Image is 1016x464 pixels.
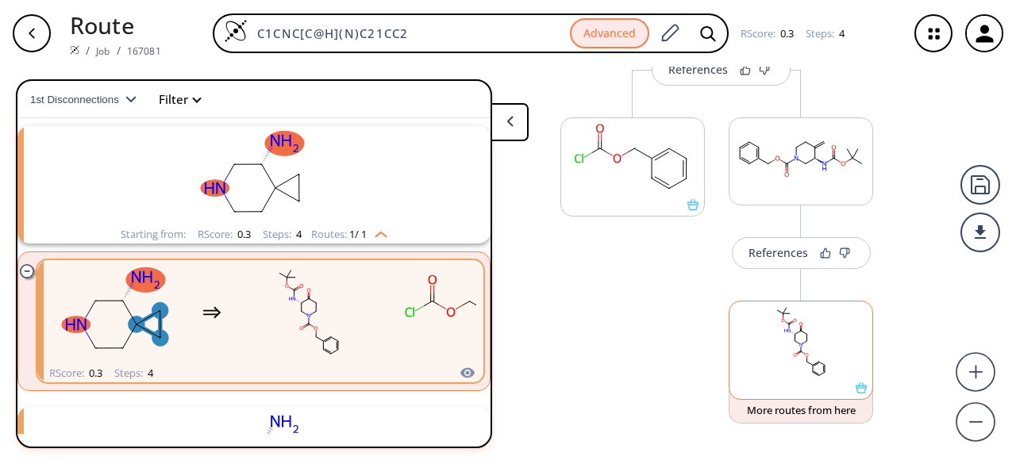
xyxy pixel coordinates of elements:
span: 0.3 [235,227,251,241]
div: References [668,64,728,75]
a: 167081 [127,44,161,58]
svg: CC(C)(C)OC(=O)N[C@H]1CN(C(=O)OCc2ccccc2)CCC1=O [729,301,872,382]
div: RScore : [49,368,102,378]
li: / [86,42,90,59]
svg: N[C@H]1CNCCC12CC2 [44,263,187,362]
button: Filter [149,94,200,105]
input: Enter SMILES [248,25,570,41]
div: Routes: [311,229,387,240]
div: Starting from: [121,229,186,240]
button: 1st Disconnections [30,80,149,118]
button: References [732,237,871,269]
svg: O=C(Cl)OCc1ccccc1 [561,118,704,199]
span: 1 / 1 [349,229,367,240]
button: Advanced [570,18,649,49]
span: 0.3 [778,26,794,40]
a: Job [96,44,110,58]
div: Steps : [806,29,845,39]
div: Steps : [263,229,302,240]
li: / [117,42,121,59]
span: 0.3 [87,366,102,380]
img: Logo Spaya [224,19,248,43]
span: 1st Disconnections [30,94,125,105]
span: 4 [837,26,845,40]
span: 4 [145,366,153,380]
img: Spaya logo [70,45,79,55]
svg: N[C@H]1CNCCC12CC2 [48,126,460,225]
div: References [749,247,808,258]
svg: O=C(Cl)OCc1ccccc1 [396,263,539,362]
button: References [652,54,791,86]
svg: CC(C)(C)OC(=O)N[C@H]1CN(C(=O)OCc2ccccc2)CCC1=O [237,263,380,362]
div: Steps : [114,368,153,378]
img: Up [367,225,387,238]
button: More routes from here [729,389,873,424]
p: Route [70,8,161,42]
div: RScore : [198,229,251,240]
svg: C=C1CCN(C(=O)OCc2ccccc2)C[C@@H]1NC(=O)OC(C)(C)C [729,118,872,199]
div: RScore : [741,29,794,39]
span: 4 [294,227,302,241]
